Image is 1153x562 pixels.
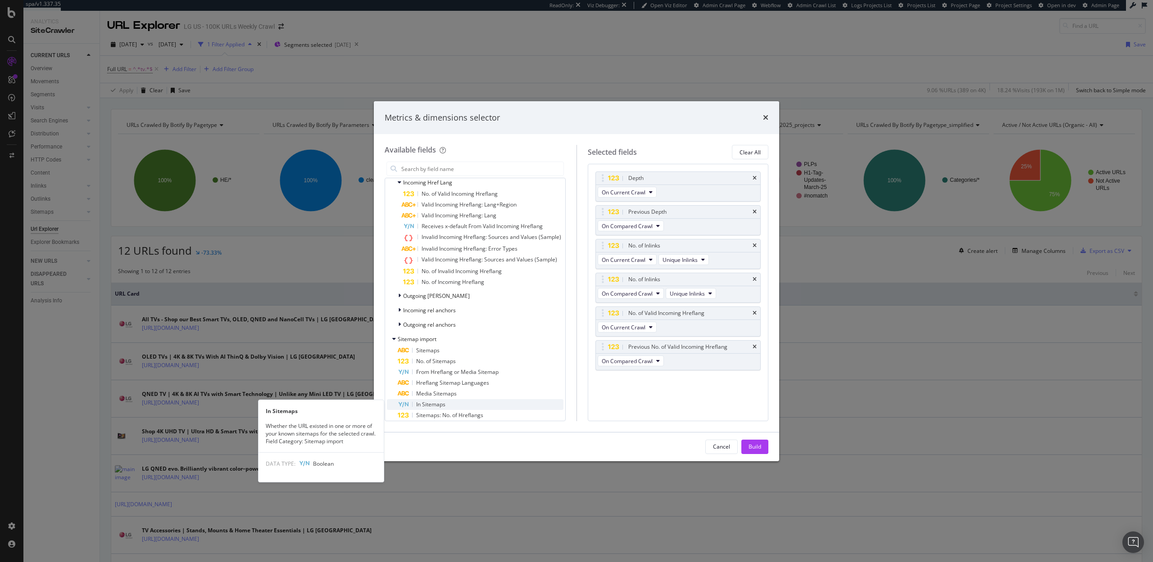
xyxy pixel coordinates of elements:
[602,357,653,365] span: On Compared Crawl
[598,220,664,231] button: On Compared Crawl
[259,407,384,415] div: In Sitemaps
[663,256,698,264] span: Unique Inlinks
[398,335,436,343] span: Sitemap import
[416,379,489,387] span: Hreflang Sitemap Languages
[422,190,498,198] span: No. of Valid Incoming Hreflang
[385,112,500,124] div: Metrics & dimensions selector
[670,290,705,297] span: Unique Inlinks
[598,288,664,299] button: On Compared Crawl
[416,400,445,408] span: In Sitemaps
[416,390,457,397] span: Media Sitemaps
[385,145,436,155] div: Available fields
[416,411,483,419] span: Sitemaps: No. of Hreflangs
[666,288,716,299] button: Unique Inlinks
[595,205,761,235] div: Previous DepthtimesOn Compared Crawl
[422,222,543,230] span: Receives x-default From Valid Incoming Hreflang
[753,344,757,350] div: times
[749,443,761,450] div: Build
[403,292,470,300] span: Outgoing [PERSON_NAME]
[374,101,779,461] div: modal
[602,290,653,297] span: On Compared Crawl
[628,174,644,183] div: Depth
[403,179,452,186] span: Incoming Href Lang
[732,145,768,159] button: Clear All
[741,440,768,454] button: Build
[416,357,456,365] span: No. of Sitemaps
[403,306,456,314] span: Incoming rel anchors
[595,239,761,269] div: No. of InlinkstimesOn Current CrawlUnique Inlinks
[602,256,645,264] span: On Current Crawl
[713,443,730,450] div: Cancel
[422,211,496,219] span: Valid Incoming Hreflang: Lang
[753,310,757,316] div: times
[422,256,557,263] span: Valid Incoming Hreflang: Sources and Values (Sample)
[422,278,484,286] span: No. of Incoming Hreflang
[753,175,757,181] div: times
[753,209,757,215] div: times
[602,324,645,331] span: On Current Crawl
[628,241,660,250] div: No. of Inlinks
[753,277,757,282] div: times
[628,275,660,284] div: No. of Inlinks
[403,321,456,328] span: Outgoing rel anchors
[705,440,738,454] button: Cancel
[595,306,761,337] div: No. of Valid Incoming HreflangtimesOn Current Crawl
[1122,531,1144,553] div: Open Intercom Messenger
[753,243,757,248] div: times
[259,422,384,445] div: Whether the URL existed in one or more of your known sitemaps for the selected crawl. Field Categ...
[595,340,761,370] div: Previous No. of Valid Incoming HreflangtimesOn Compared Crawl
[602,222,653,230] span: On Compared Crawl
[658,254,709,265] button: Unique Inlinks
[628,207,667,216] div: Previous Depth
[628,342,727,351] div: Previous No. of Valid Incoming Hreflang
[598,254,657,265] button: On Current Crawl
[422,267,502,275] span: No. of Invalid Incoming Hreflang
[588,147,637,157] div: Selected fields
[598,355,664,366] button: On Compared Crawl
[598,187,657,198] button: On Current Crawl
[422,245,517,252] span: Invalid Incoming Hreflang: Error Types
[740,148,761,156] div: Clear All
[598,322,657,333] button: On Current Crawl
[595,273,761,303] div: No. of InlinkstimesOn Compared CrawlUnique Inlinks
[602,189,645,196] span: On Current Crawl
[400,162,563,175] input: Search by field name
[595,171,761,202] div: DepthtimesOn Current Crawl
[628,309,704,318] div: No. of Valid Incoming Hreflang
[763,112,768,124] div: times
[422,201,517,208] span: Valid Incoming Hreflang: Lang+Region
[416,368,499,376] span: From Hreflang or Media Sitemap
[422,233,561,241] span: Invalid Incoming Hreflang: Sources and Values (Sample)
[416,346,440,354] span: Sitemaps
